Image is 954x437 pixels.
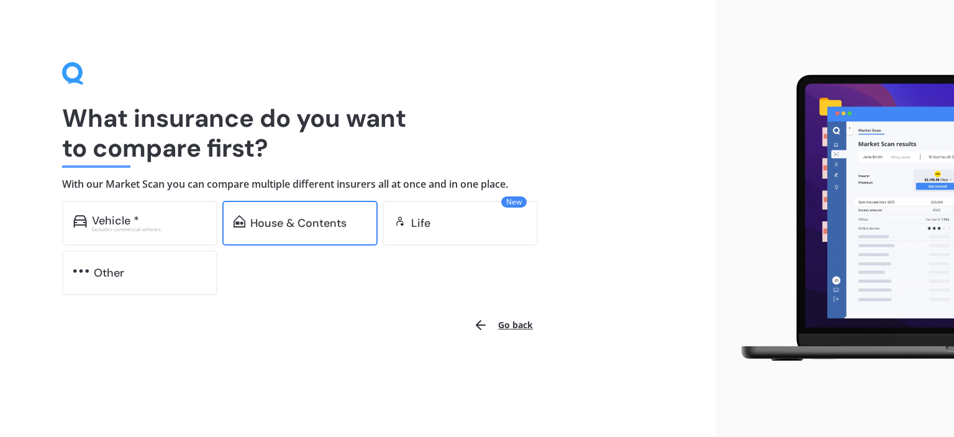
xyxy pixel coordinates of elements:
[62,103,653,163] h1: What insurance do you want to compare first?
[411,217,430,229] div: Life
[73,215,87,228] img: car.f15378c7a67c060ca3f3.svg
[92,214,139,227] div: Vehicle *
[725,68,954,369] img: laptop.webp
[250,217,347,229] div: House & Contents
[73,265,89,277] img: other.81dba5aafe580aa69f38.svg
[62,178,653,191] h4: With our Market Scan you can compare multiple different insurers all at once and in one place.
[94,267,124,279] div: Other
[466,310,540,340] button: Go back
[394,215,406,228] img: life.f720d6a2d7cdcd3ad642.svg
[234,215,245,228] img: home-and-contents.b802091223b8502ef2dd.svg
[501,196,527,208] span: New
[92,227,206,232] div: Excludes commercial vehicles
